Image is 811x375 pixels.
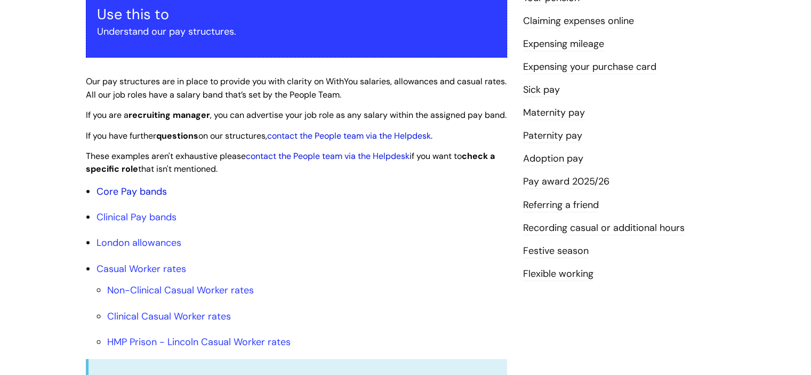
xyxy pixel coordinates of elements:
[523,198,599,212] a: Referring a friend
[523,106,585,120] a: Maternity pay
[97,6,496,23] h3: Use this to
[97,236,181,249] a: London allowances
[523,14,634,28] a: Claiming expenses online
[97,211,176,224] a: Clinical Pay bands
[523,152,583,166] a: Adoption pay
[523,60,656,74] a: Expensing your purchase card
[86,76,507,100] span: Our pay structures are in place to provide you with clarity on WithYou salaries, allowances and c...
[267,130,431,141] a: contact the People team via the Helpdesk
[86,150,495,175] span: These examples aren't exhaustive please if you want to that isn't mentioned.
[523,221,685,235] a: Recording casual or additional hours
[86,130,432,141] span: If you have further on our structures, .
[107,336,291,348] a: HMP Prison - Lincoln Casual Worker rates
[246,150,409,162] a: contact the People team via the Helpdesk
[97,262,186,275] a: Casual Worker rates
[523,175,609,189] a: Pay award 2025/26
[86,109,507,121] span: If you are a , you can advertise your job role as any salary within the assigned pay band.
[107,284,254,297] a: Non-Clinical Casual Worker rates
[523,244,589,258] a: Festive season
[97,23,496,40] p: Understand our pay structures.
[107,310,231,323] a: Clinical Casual Worker rates
[523,37,604,51] a: Expensing mileage
[523,267,593,281] a: Flexible working
[156,130,198,141] strong: questions
[523,83,560,97] a: Sick pay
[97,185,167,198] a: Core Pay bands
[523,129,582,143] a: Paternity pay
[129,109,210,121] strong: recruiting manager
